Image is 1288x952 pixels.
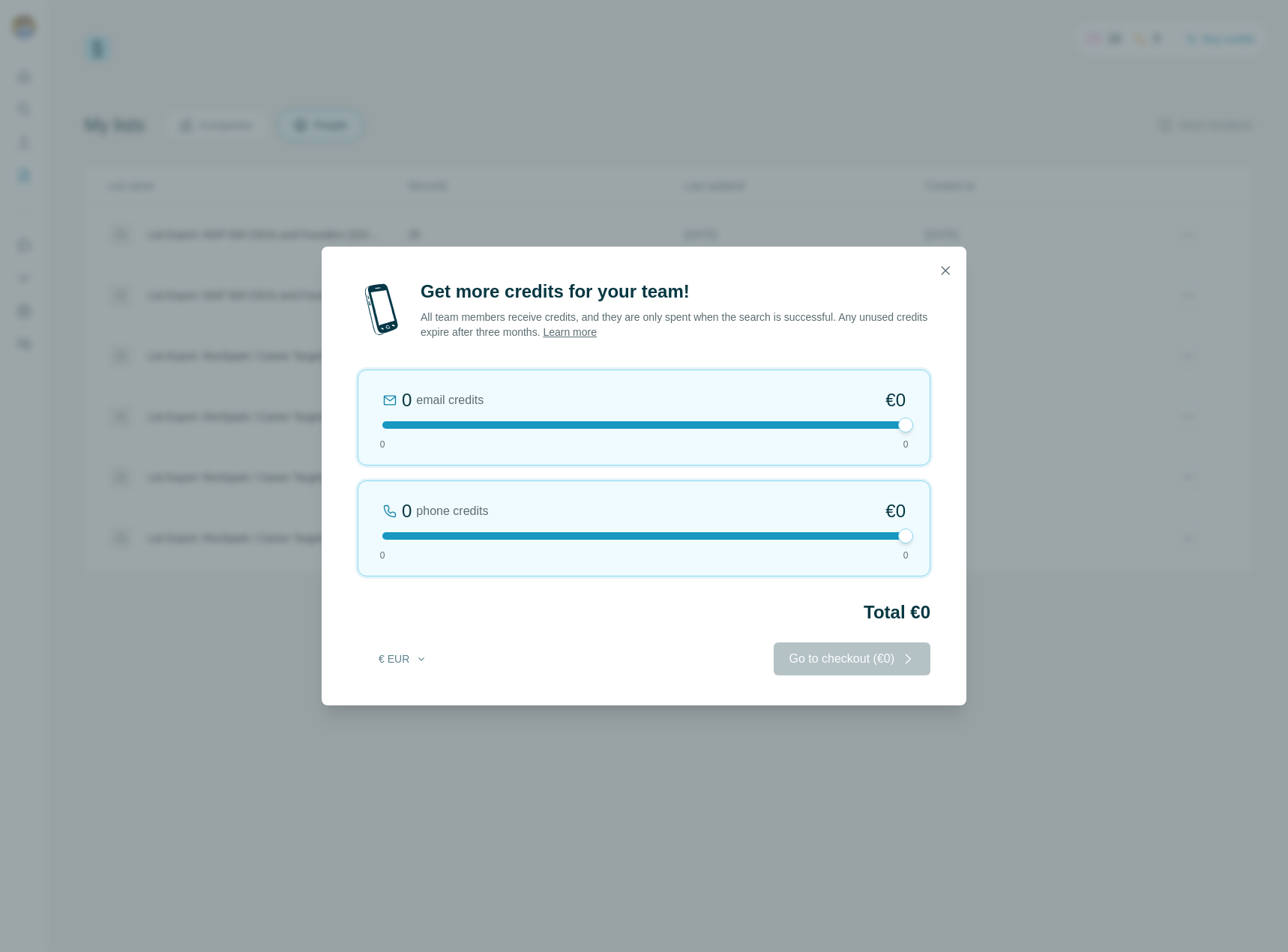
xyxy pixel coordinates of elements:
[543,326,597,338] a: Learn more
[402,499,412,523] div: 0
[416,391,484,409] span: email credits
[903,549,909,562] span: 0
[368,645,438,672] button: € EUR
[380,549,385,562] span: 0
[416,502,488,520] span: phone credits
[885,499,906,523] span: €0
[885,388,906,412] span: €0
[421,310,930,340] p: All team members receive credits, and they are only spent when the search is successful. Any unus...
[358,600,930,624] h2: Total €0
[358,280,406,340] img: mobile-phone
[402,388,412,412] div: 0
[380,438,385,451] span: 0
[903,438,909,451] span: 0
